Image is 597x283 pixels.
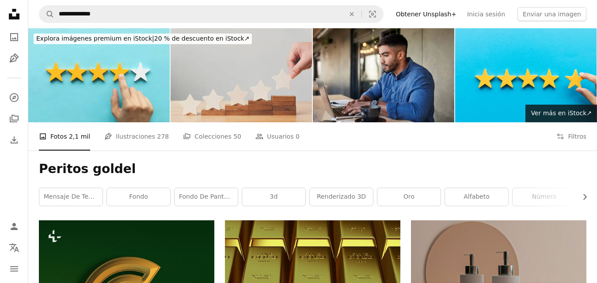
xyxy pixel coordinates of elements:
[310,188,373,206] a: Renderizado 3D
[5,131,23,149] a: Historial de descargas
[5,89,23,106] a: Explorar
[313,28,454,122] img: Trabajador, pensando o escribiendo en una computadora portátil en una cafetería, cafetería o rest...
[531,109,592,117] span: Ver más en iStock ↗
[5,218,23,235] a: Iniciar sesión / Registrarse
[183,122,241,151] a: Colecciones 50
[157,132,169,141] span: 278
[28,28,170,122] img: Five star rating feedback
[556,122,586,151] button: Filtros
[5,239,23,257] button: Idioma
[171,28,312,122] img: Poner madera forma de estrella de cinco en la mesa de la mano. Los mejores servicios de excelente...
[513,188,576,206] a: número
[296,132,300,141] span: 0
[5,49,23,67] a: Ilustraciones
[107,188,170,206] a: fondo
[362,6,383,23] button: Búsqueda visual
[445,188,508,206] a: alfabeto
[39,6,54,23] button: Buscar en Unsplash
[39,5,384,23] form: Encuentra imágenes en todo el sitio
[391,7,462,21] a: Obtener Unsplash+
[36,35,154,42] span: Explora imágenes premium en iStock |
[104,122,169,151] a: Ilustraciones 278
[39,188,103,206] a: Mensaje de texto
[455,28,597,122] img: Five star rating feedback
[242,188,305,206] a: 3d
[462,7,510,21] a: Inicia sesión
[525,105,597,122] a: Ver más en iStock↗
[342,6,361,23] button: Borrar
[233,132,241,141] span: 50
[28,28,257,49] a: Explora imágenes premium en iStock|20 % de descuento en iStock↗
[377,188,441,206] a: oro
[39,161,586,177] h1: Peritos goldel
[5,110,23,128] a: Colecciones
[255,122,300,151] a: Usuarios 0
[175,188,238,206] a: fondo de pantalla
[36,35,249,42] span: 20 % de descuento en iStock ↗
[517,7,586,21] button: Enviar una imagen
[577,188,586,206] button: desplazar lista a la derecha
[5,28,23,46] a: Fotos
[5,260,23,278] button: Menú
